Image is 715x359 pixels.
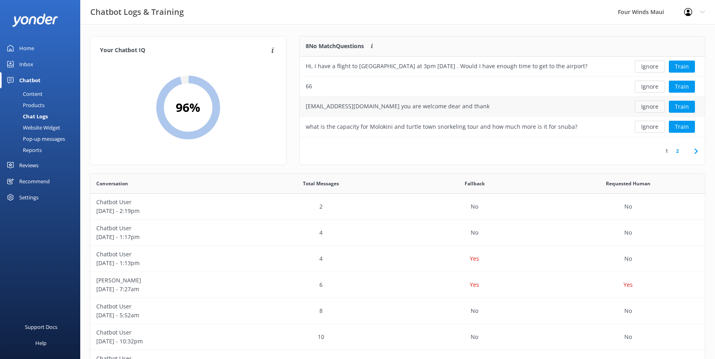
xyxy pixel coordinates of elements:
div: what is the capacity for Molokini and turtle town snorkeling tour and how much more is it for snuba? [306,122,577,131]
div: row [90,324,705,350]
p: [DATE] - 10:32pm [96,337,238,346]
div: row [90,272,705,298]
button: Ignore [635,81,665,93]
button: Train [669,101,695,113]
div: row [300,77,705,97]
button: Train [669,121,695,133]
p: [DATE] - 1:17pm [96,233,238,241]
div: grid [300,57,705,137]
p: Yes [470,254,479,263]
h3: Chatbot Logs & Training [90,6,184,18]
p: 8 [319,306,323,315]
p: 6 [319,280,323,289]
p: [DATE] - 2:19pm [96,207,238,215]
span: Total Messages [303,180,339,187]
button: Train [669,61,695,73]
div: row [300,117,705,137]
p: Chatbot User [96,302,238,311]
span: Conversation [96,180,128,187]
div: Pop-up messages [5,133,65,144]
a: Reports [5,144,80,156]
button: Ignore [635,101,665,113]
div: Help [35,335,47,351]
a: 1 [661,147,672,155]
div: Website Widget [5,122,60,133]
p: Chatbot User [96,224,238,233]
div: Recommend [19,173,50,189]
div: Settings [19,189,39,205]
p: 8 No Match Questions [306,42,364,51]
p: [DATE] - 7:27am [96,285,238,294]
p: No [471,202,478,211]
img: yonder-white-logo.png [12,14,58,27]
div: row [90,246,705,272]
div: [EMAIL_ADDRESS][DOMAIN_NAME] you are welcome dear and thank [306,102,490,111]
p: 10 [318,333,324,341]
p: [PERSON_NAME] [96,276,238,285]
div: Hi, I have a flight to [GEOGRAPHIC_DATA] at 3pm [DATE] . Would I have enough time to get to the a... [306,62,587,71]
p: No [624,254,632,263]
span: Fallback [465,180,485,187]
p: [DATE] - 5:52am [96,311,238,320]
div: row [90,194,705,220]
div: row [300,97,705,117]
p: No [471,228,478,237]
div: Content [5,88,43,99]
a: Chat Logs [5,111,80,122]
p: No [624,202,632,211]
div: row [300,57,705,77]
p: 4 [319,254,323,263]
p: No [624,306,632,315]
h4: Your Chatbot IQ [100,46,269,55]
p: Chatbot User [96,250,238,259]
div: row [90,298,705,324]
p: No [624,228,632,237]
p: 2 [319,202,323,211]
p: [DATE] - 1:13pm [96,259,238,268]
a: Content [5,88,80,99]
p: No [471,333,478,341]
p: Yes [624,280,633,289]
div: Reports [5,144,42,156]
a: 2 [672,147,683,155]
div: row [90,220,705,246]
div: Products [5,99,45,111]
div: Chat Logs [5,111,48,122]
div: Inbox [19,56,33,72]
div: Reviews [19,157,39,173]
p: Chatbot User [96,328,238,337]
p: Chatbot User [96,198,238,207]
a: Website Widget [5,122,80,133]
p: Yes [470,280,479,289]
a: Products [5,99,80,111]
a: Pop-up messages [5,133,80,144]
div: Chatbot [19,72,41,88]
p: No [471,306,478,315]
div: Support Docs [25,319,57,335]
div: 66 [306,82,312,91]
h2: 96 % [176,98,200,117]
p: No [624,333,632,341]
button: Train [669,81,695,93]
span: Requested Human [606,180,650,187]
button: Ignore [635,121,665,133]
button: Ignore [635,61,665,73]
p: 4 [319,228,323,237]
div: Home [19,40,34,56]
